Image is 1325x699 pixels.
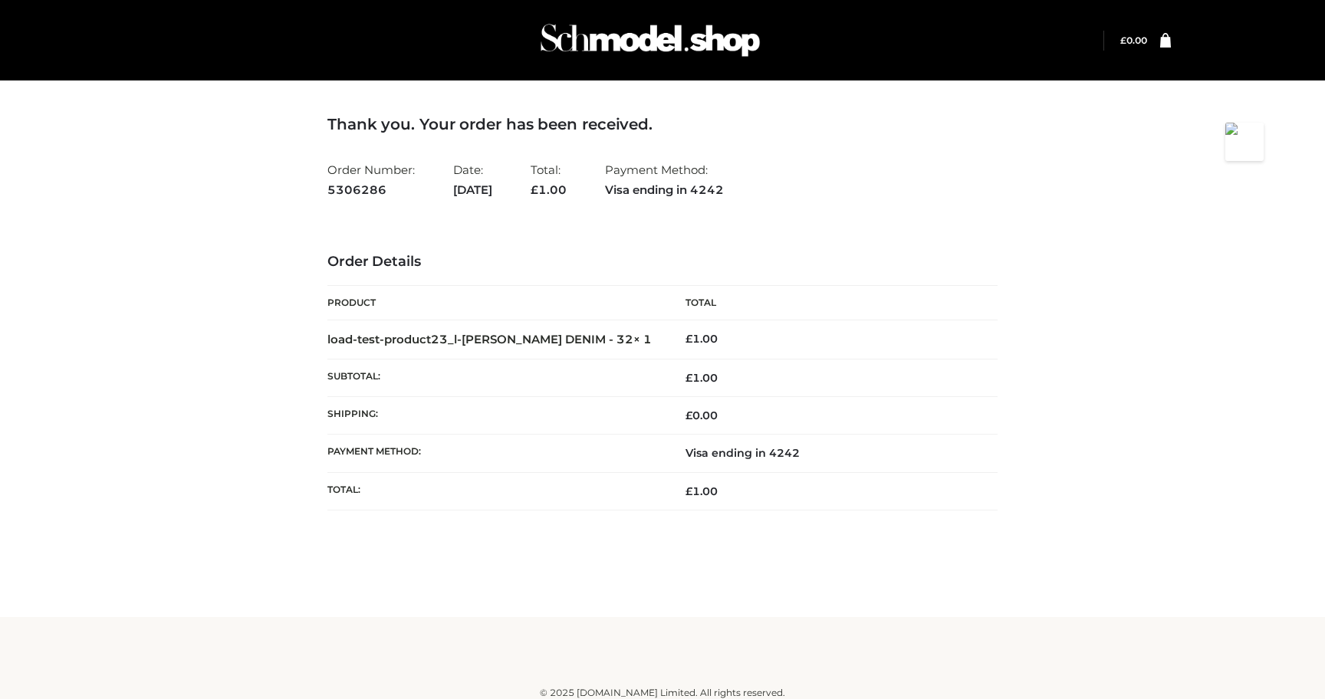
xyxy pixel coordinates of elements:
a: £0.00 [1120,34,1147,46]
span: £ [686,484,692,498]
img: Schmodel Admin 964 [535,10,765,71]
strong: load-test-product23_l-[PERSON_NAME] DENIM - 32 [327,332,652,346]
span: 1.00 [686,484,718,498]
th: Total [662,286,998,320]
span: £ [686,371,692,385]
h3: Thank you. Your order has been received. [327,115,998,133]
span: 1.00 [531,182,567,197]
strong: × 1 [633,332,652,346]
th: Product [327,286,662,320]
h3: Order Details [327,254,998,271]
th: Shipping: [327,397,662,435]
th: Payment method: [327,435,662,472]
bdi: 1.00 [686,332,718,346]
span: £ [531,182,538,197]
span: £ [686,409,692,422]
bdi: 0.00 [1120,34,1147,46]
th: Subtotal: [327,359,662,396]
strong: Visa ending in 4242 [605,180,724,200]
li: Total: [531,156,567,203]
td: Visa ending in 4242 [662,435,998,472]
strong: [DATE] [453,180,492,200]
li: Date: [453,156,492,203]
th: Total: [327,472,662,510]
li: Payment Method: [605,156,724,203]
strong: 5306286 [327,180,415,200]
li: Order Number: [327,156,415,203]
span: £ [1120,34,1126,46]
span: 1.00 [686,371,718,385]
bdi: 0.00 [686,409,718,422]
span: £ [686,332,692,346]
